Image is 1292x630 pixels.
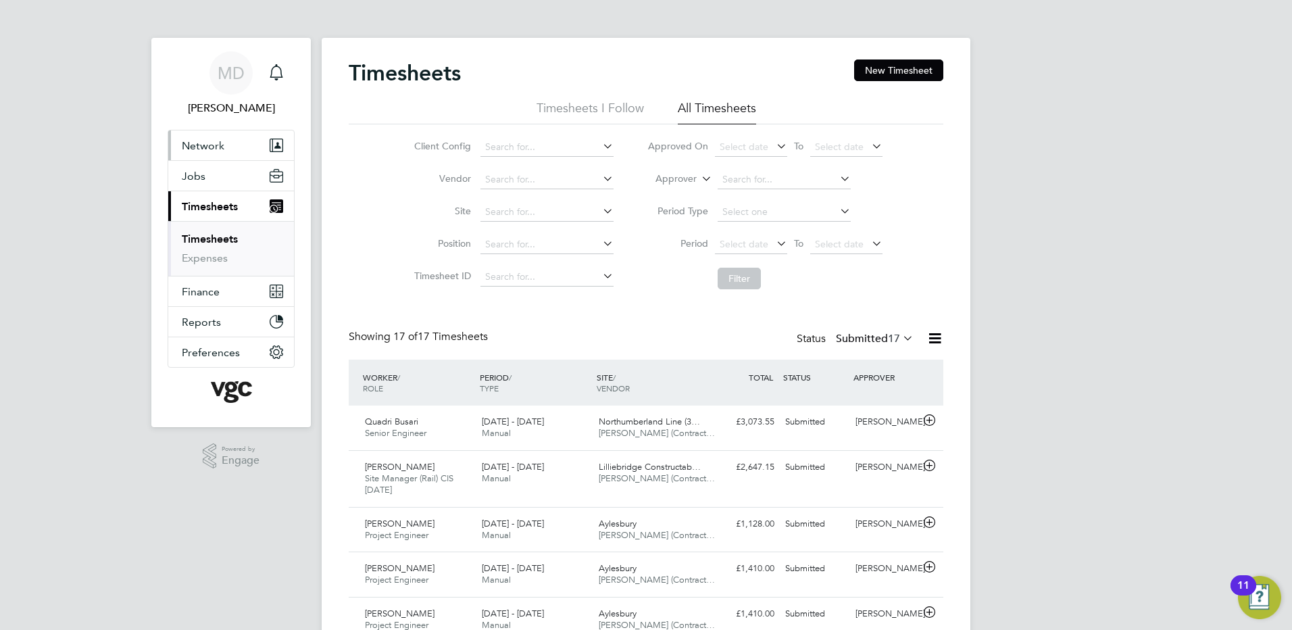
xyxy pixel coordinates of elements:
div: £1,410.00 [710,558,780,580]
span: [PERSON_NAME] [365,608,434,619]
span: Preferences [182,346,240,359]
div: £1,410.00 [710,603,780,625]
div: APPROVER [850,365,920,389]
input: Search for... [480,138,614,157]
span: Engage [222,455,259,466]
span: Northumberland Line (3… [599,416,700,427]
span: Network [182,139,224,152]
div: £3,073.55 [710,411,780,433]
label: Period [647,237,708,249]
span: / [613,372,616,383]
span: Select date [720,141,768,153]
span: Reports [182,316,221,329]
span: To [790,137,807,155]
span: [DATE] - [DATE] [482,518,544,529]
input: Search for... [480,203,614,222]
button: New Timesheet [854,59,943,81]
span: [PERSON_NAME] (Contract… [599,529,715,541]
a: Expenses [182,251,228,264]
span: Aylesbury [599,608,637,619]
span: [DATE] - [DATE] [482,608,544,619]
span: VENDOR [597,383,630,393]
div: Submitted [780,411,850,433]
div: [PERSON_NAME] [850,411,920,433]
span: Site Manager (Rail) CIS [DATE] [365,472,453,495]
input: Search for... [480,170,614,189]
span: Select date [720,238,768,250]
span: Powered by [222,443,259,455]
div: Showing [349,330,491,344]
li: Timesheets I Follow [537,100,644,124]
span: Project Engineer [365,529,428,541]
span: [DATE] - [DATE] [482,562,544,574]
div: 11 [1237,585,1249,603]
button: Finance [168,276,294,306]
span: [PERSON_NAME] (Contract… [599,427,715,439]
input: Search for... [480,268,614,287]
button: Open Resource Center, 11 new notifications [1238,576,1281,619]
span: Finance [182,285,220,298]
label: Vendor [410,172,471,185]
a: MD[PERSON_NAME] [168,51,295,116]
div: Submitted [780,603,850,625]
div: Submitted [780,456,850,479]
span: TOTAL [749,372,773,383]
button: Network [168,130,294,160]
div: PERIOD [476,365,593,400]
span: Select date [815,141,864,153]
span: Quadri Busari [365,416,418,427]
span: 17 of [393,330,418,343]
span: [DATE] - [DATE] [482,416,544,427]
span: [PERSON_NAME] [365,461,434,472]
button: Preferences [168,337,294,367]
nav: Main navigation [151,38,311,427]
a: Go to home page [168,381,295,403]
label: Period Type [647,205,708,217]
div: [PERSON_NAME] [850,513,920,535]
span: Manual [482,574,511,585]
div: WORKER [359,365,476,400]
span: Project Engineer [365,574,428,585]
button: Filter [718,268,761,289]
button: Timesheets [168,191,294,221]
label: Client Config [410,140,471,152]
li: All Timesheets [678,100,756,124]
span: Aylesbury [599,518,637,529]
span: Timesheets [182,200,238,213]
div: £2,647.15 [710,456,780,479]
label: Site [410,205,471,217]
span: Manual [482,472,511,484]
div: Status [797,330,916,349]
span: Manual [482,427,511,439]
div: SITE [593,365,710,400]
div: [PERSON_NAME] [850,456,920,479]
span: [PERSON_NAME] [365,518,434,529]
span: [DATE] - [DATE] [482,461,544,472]
span: Aylesbury [599,562,637,574]
h2: Timesheets [349,59,461,87]
span: / [397,372,400,383]
a: Timesheets [182,233,238,245]
div: Submitted [780,558,850,580]
div: [PERSON_NAME] [850,558,920,580]
span: [PERSON_NAME] (Contract… [599,574,715,585]
span: 17 [888,332,900,345]
label: Approver [636,172,697,186]
div: Timesheets [168,221,294,276]
span: 17 Timesheets [393,330,488,343]
label: Position [410,237,471,249]
img: vgcgroup-logo-retina.png [211,381,252,403]
button: Reports [168,307,294,337]
label: Approved On [647,140,708,152]
span: ROLE [363,383,383,393]
a: Powered byEngage [203,443,260,469]
label: Submitted [836,332,914,345]
div: £1,128.00 [710,513,780,535]
span: Lilliebridge Constructab… [599,461,701,472]
span: Select date [815,238,864,250]
span: / [509,372,512,383]
span: Jobs [182,170,205,183]
span: To [790,235,807,252]
button: Jobs [168,161,294,191]
span: Mark Davies [168,100,295,116]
